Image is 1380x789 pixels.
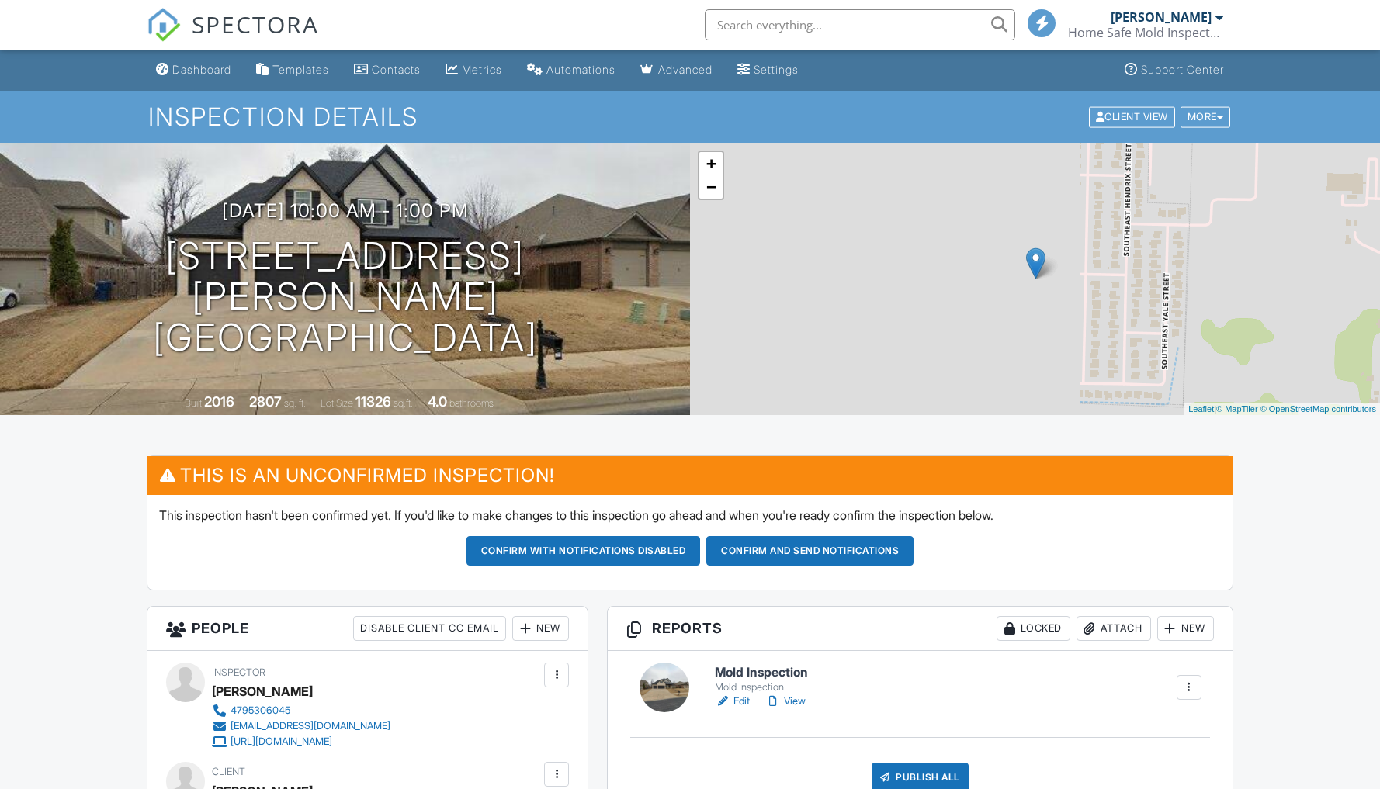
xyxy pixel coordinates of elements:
a: Zoom out [699,175,723,199]
a: Zoom in [699,152,723,175]
div: Client View [1089,106,1175,127]
div: 2016 [204,393,234,410]
span: SPECTORA [192,8,319,40]
a: Advanced [634,56,719,85]
span: Client [212,766,245,777]
span: sq.ft. [394,397,413,409]
div: Settings [754,63,799,76]
a: Settings [731,56,805,85]
h1: [STREET_ADDRESS][PERSON_NAME] [GEOGRAPHIC_DATA] [25,236,665,358]
a: Automations (Basic) [521,56,622,85]
a: [EMAIL_ADDRESS][DOMAIN_NAME] [212,718,390,734]
span: Inspector [212,666,265,678]
a: Edit [715,694,750,709]
a: Templates [250,56,335,85]
h3: People [147,607,588,651]
span: sq. ft. [284,397,306,409]
div: More [1181,106,1231,127]
a: Dashboard [150,56,238,85]
span: bathrooms [449,397,494,409]
div: Metrics [462,63,502,76]
div: Attach [1077,616,1151,641]
div: [URL][DOMAIN_NAME] [231,735,332,748]
a: Leaflet [1188,404,1214,414]
div: Templates [272,63,329,76]
div: [PERSON_NAME] [212,680,313,703]
a: © OpenStreetMap contributors [1260,404,1376,414]
h6: Mold Inspection [715,666,812,680]
div: Dashboard [172,63,231,76]
div: Support Center [1141,63,1224,76]
button: Confirm and send notifications [706,536,914,566]
a: View [765,694,806,709]
h1: Inspection Details [148,103,1233,130]
h3: This is an Unconfirmed Inspection! [147,456,1233,494]
img: The Best Home Inspection Software - Spectora [147,8,181,42]
a: Mold Inspection Mold Inspection [715,666,812,693]
a: SPECTORA [147,21,319,54]
a: © MapTiler [1216,404,1258,414]
a: [URL][DOMAIN_NAME] [212,734,390,749]
div: [PERSON_NAME] [1111,9,1212,25]
p: This inspection hasn't been confirmed yet. If you'd like to make changes to this inspection go ah... [159,507,1221,524]
div: Advanced [658,63,713,76]
a: Support Center [1118,56,1230,85]
h3: Reports [608,607,1233,651]
h3: [DATE] 10:00 am - 1:00 pm [222,200,469,221]
a: Client View [1087,110,1179,122]
div: Automations [546,63,615,76]
div: New [512,616,569,641]
div: 4.0 [428,393,447,410]
div: Contacts [372,63,421,76]
div: 11326 [355,393,391,410]
div: 4795306045 [231,704,290,717]
span: Lot Size [321,397,353,409]
div: New [1157,616,1214,641]
div: Mold Inspection [715,681,812,694]
input: Search everything... [705,9,1015,40]
div: [EMAIL_ADDRESS][DOMAIN_NAME] [231,720,390,732]
a: Contacts [348,56,427,85]
div: 2807 [249,393,282,410]
button: Confirm with notifications disabled [466,536,701,566]
div: Disable Client CC Email [353,616,506,641]
a: 4795306045 [212,703,390,718]
span: Built [185,397,202,409]
div: Home Safe Mold Inspectors of NWA LLC [1068,25,1223,40]
a: Metrics [439,56,508,85]
div: | [1184,403,1380,416]
div: Locked [997,616,1070,641]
